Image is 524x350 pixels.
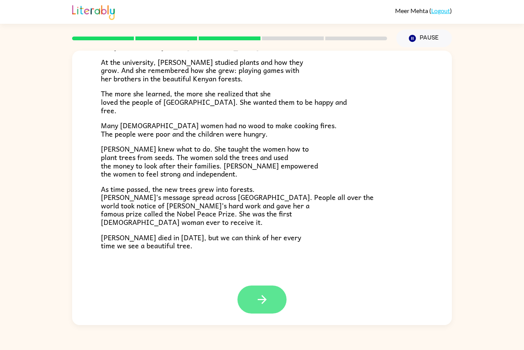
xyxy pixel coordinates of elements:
[101,143,318,179] span: [PERSON_NAME] knew what to do. She taught the women how to plant trees from seeds. The women sold...
[101,88,347,116] span: The more she learned, the more she realized that she loved the people of [GEOGRAPHIC_DATA]. She w...
[395,7,452,14] div: ( )
[396,30,452,47] button: Pause
[101,56,303,84] span: At the university, [PERSON_NAME] studied plants and how they grow. And she remembered how she gre...
[395,7,429,14] span: Meer Mehta
[72,3,115,20] img: Literably
[431,7,450,14] a: Logout
[101,232,301,251] span: [PERSON_NAME] died in [DATE], but we can think of her every time we see a beautiful tree.
[101,120,337,139] span: Many [DEMOGRAPHIC_DATA] women had no wood to make cooking fires. The people were poor and the chi...
[101,183,374,228] span: As time passed, the new trees grew into forests. [PERSON_NAME]’s message spread across [GEOGRAPHI...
